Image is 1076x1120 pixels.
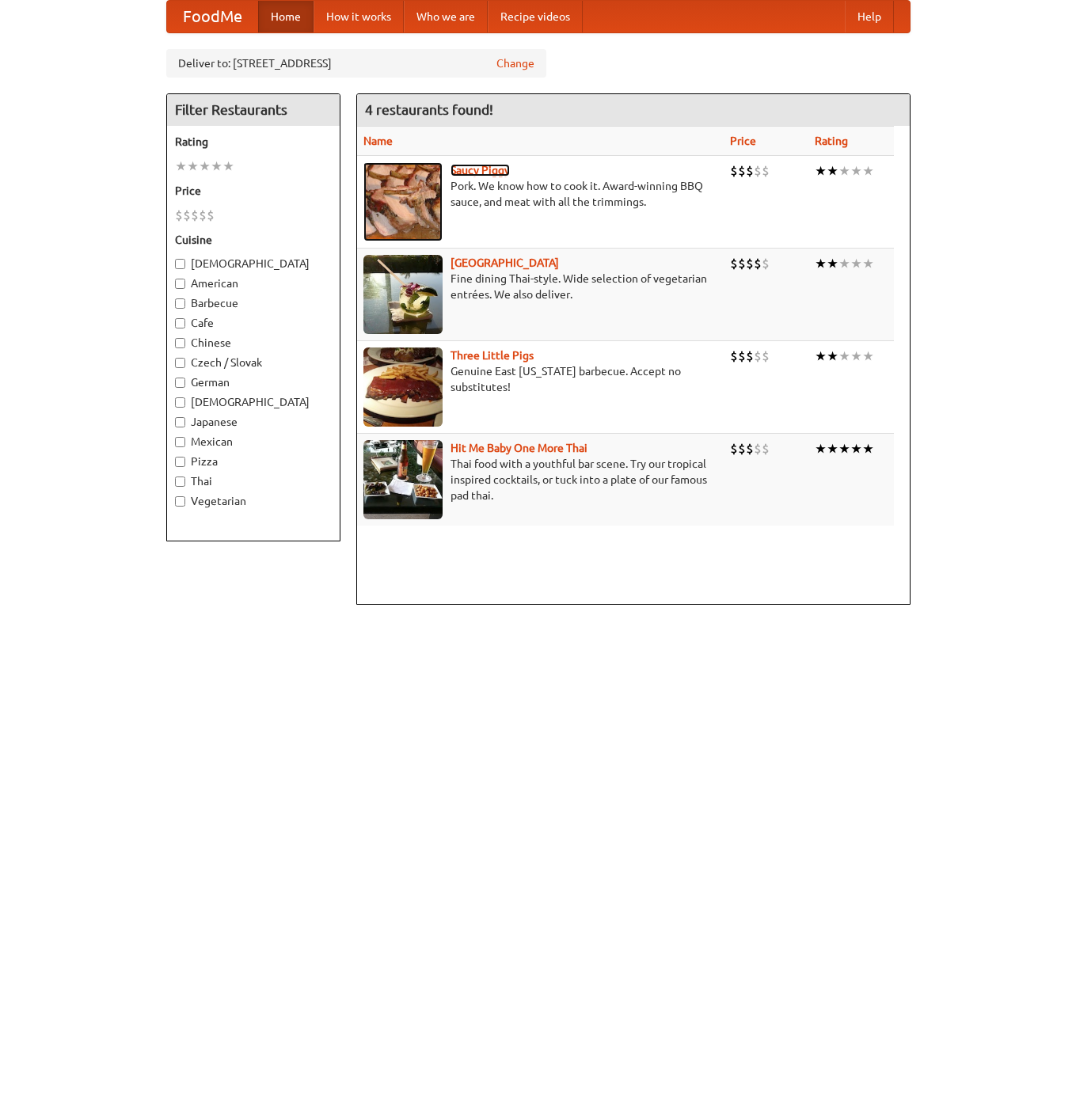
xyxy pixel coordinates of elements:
[175,275,332,291] label: American
[845,1,894,32] a: Help
[175,493,332,509] label: Vegetarian
[175,397,185,408] input: [DEMOGRAPHIC_DATA]
[827,347,838,365] li: ★
[738,440,746,457] li: $
[862,440,874,457] li: ★
[762,255,770,272] li: $
[167,1,258,32] a: FoodMe
[838,440,850,457] li: ★
[363,363,718,395] p: Genuine East [US_STATE] barbecue. Accept no substitutes!
[222,158,234,175] li: ★
[746,347,754,365] li: $
[838,347,850,365] li: ★
[838,162,850,180] li: ★
[815,347,827,365] li: ★
[730,255,738,272] li: $
[175,394,332,410] label: [DEMOGRAPHIC_DATA]
[175,279,185,289] input: American
[850,440,862,457] li: ★
[175,473,332,489] label: Thai
[363,135,393,147] a: Name
[850,255,862,272] li: ★
[175,158,187,175] li: ★
[815,440,827,457] li: ★
[730,347,738,365] li: $
[746,440,754,457] li: $
[175,457,185,467] input: Pizza
[730,162,738,180] li: $
[363,456,718,503] p: Thai food with a youthful bar scene. Try our tropical inspired cocktails, or tuck into a plate of...
[191,207,199,224] li: $
[175,134,332,150] h5: Rating
[850,347,862,365] li: ★
[815,255,827,272] li: ★
[175,437,185,447] input: Mexican
[496,55,534,71] a: Change
[754,162,762,180] li: $
[363,255,443,334] img: satay.jpg
[730,135,756,147] a: Price
[754,255,762,272] li: $
[167,94,340,126] h4: Filter Restaurants
[183,207,191,224] li: $
[175,207,183,224] li: $
[404,1,488,32] a: Who we are
[175,315,332,331] label: Cafe
[754,347,762,365] li: $
[746,255,754,272] li: $
[175,318,185,328] input: Cafe
[762,162,770,180] li: $
[762,440,770,457] li: $
[815,135,848,147] a: Rating
[746,162,754,180] li: $
[175,335,332,351] label: Chinese
[175,355,332,370] label: Czech / Slovak
[827,162,838,180] li: ★
[762,347,770,365] li: $
[199,158,211,175] li: ★
[175,434,332,450] label: Mexican
[363,440,443,519] img: babythai.jpg
[207,207,215,224] li: $
[175,496,185,507] input: Vegetarian
[175,417,185,427] input: Japanese
[850,162,862,180] li: ★
[862,255,874,272] li: ★
[365,102,493,117] ng-pluralize: 4 restaurants found!
[175,298,185,309] input: Barbecue
[175,358,185,368] input: Czech / Slovak
[451,164,510,177] a: Saucy Piggy
[175,476,185,487] input: Thai
[738,347,746,365] li: $
[815,162,827,180] li: ★
[738,255,746,272] li: $
[175,256,332,271] label: [DEMOGRAPHIC_DATA]
[363,162,443,241] img: saucy.jpg
[730,440,738,457] li: $
[258,1,314,32] a: Home
[451,442,587,454] a: Hit Me Baby One More Thai
[175,414,332,430] label: Japanese
[738,162,746,180] li: $
[175,183,332,199] h5: Price
[451,256,559,269] a: [GEOGRAPHIC_DATA]
[363,271,718,302] p: Fine dining Thai-style. Wide selection of vegetarian entrées. We also deliver.
[175,378,185,388] input: German
[363,178,718,210] p: Pork. We know how to cook it. Award-winning BBQ sauce, and meat with all the trimmings.
[211,158,222,175] li: ★
[363,347,443,427] img: littlepigs.jpg
[451,349,534,362] a: Three Little Pigs
[175,454,332,469] label: Pizza
[175,259,185,269] input: [DEMOGRAPHIC_DATA]
[187,158,199,175] li: ★
[754,440,762,457] li: $
[175,338,185,348] input: Chinese
[827,440,838,457] li: ★
[862,162,874,180] li: ★
[199,207,207,224] li: $
[175,374,332,390] label: German
[862,347,874,365] li: ★
[175,295,332,311] label: Barbecue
